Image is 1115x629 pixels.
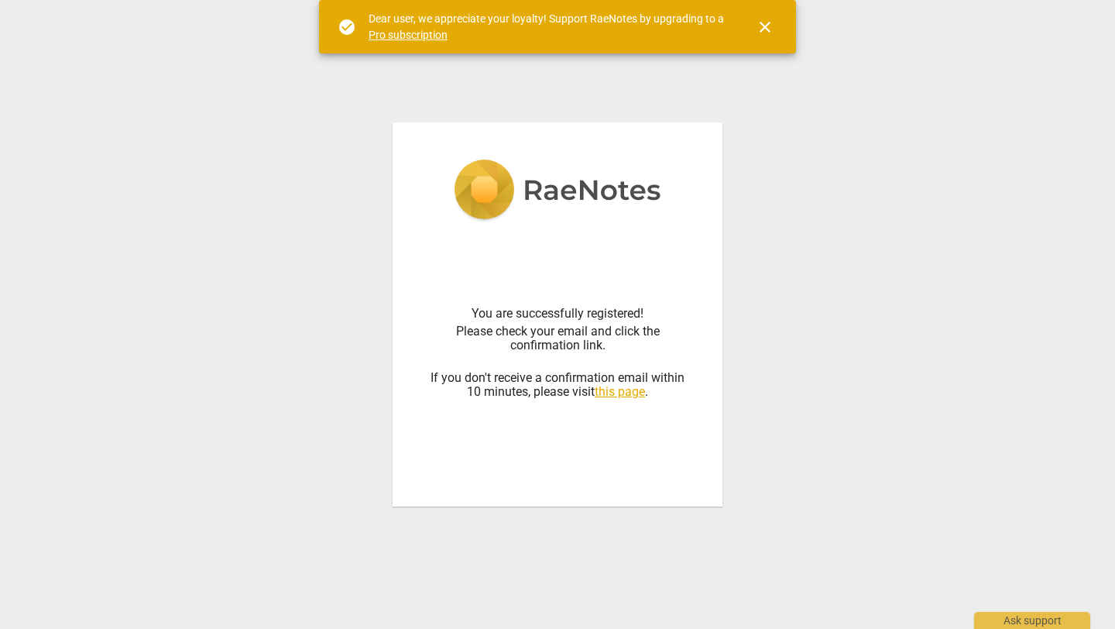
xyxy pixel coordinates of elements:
[746,9,784,46] button: Close
[454,160,661,223] img: 5ac2273c67554f335776073100b6d88f.svg
[974,612,1090,629] div: Ask support
[595,384,645,399] a: this page
[369,11,728,43] div: Dear user, we appreciate your loyalty! Support RaeNotes by upgrading to a
[369,29,448,41] a: Pro subscription
[430,357,685,400] div: If you don't receive a confirmation email within 10 minutes, please visit .
[430,307,685,321] div: You are successfully registered!
[756,18,774,36] span: close
[430,325,685,353] div: Please check your email and click the confirmation link.
[338,18,356,36] span: check_circle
